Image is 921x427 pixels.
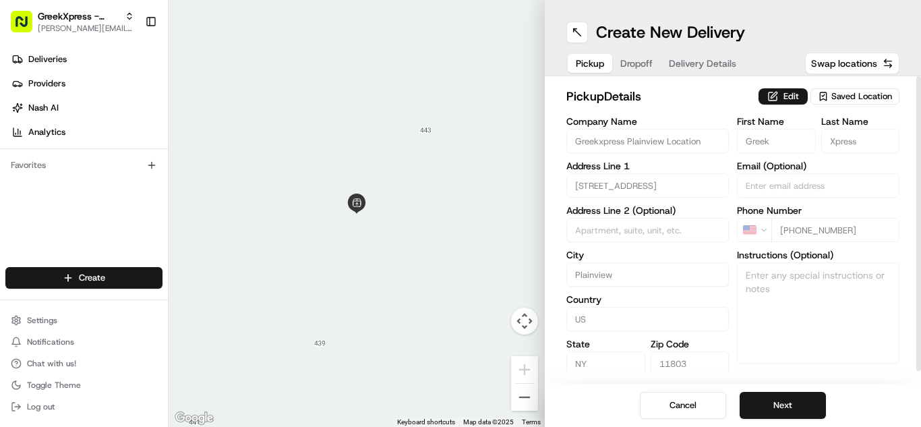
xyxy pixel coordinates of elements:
span: Settings [27,315,57,326]
span: [DATE] [109,209,136,220]
input: Enter state [566,351,645,376]
a: Deliveries [5,49,168,70]
p: Welcome 👋 [13,54,245,76]
span: Analytics [28,126,65,138]
button: Toggle Theme [5,376,162,395]
a: 📗Knowledge Base [8,260,109,284]
img: Regen Pajulas [13,196,35,218]
span: API Documentation [127,265,216,279]
button: [PERSON_NAME][EMAIL_ADDRESS][DOMAIN_NAME] [38,23,134,34]
button: Next [740,392,826,419]
span: Swap locations [811,57,877,70]
label: Advanced [737,372,780,385]
button: Saved Location [810,87,899,106]
label: First Name [737,117,816,126]
label: Address Line 1 [566,161,729,171]
span: Deliveries [28,53,67,65]
span: Chat with us! [27,358,76,369]
div: We're available if you need us! [46,142,171,153]
label: State [566,339,645,349]
input: Apartment, suite, unit, etc. [566,218,729,242]
button: Notifications [5,333,162,351]
label: Country [566,295,729,304]
a: 💻API Documentation [109,260,222,284]
h1: Create New Delivery [596,22,745,43]
label: Zip Code [651,339,730,349]
button: Zoom out [511,384,538,411]
input: Clear [35,87,222,101]
span: Notifications [27,337,74,347]
span: Pylon [134,298,163,308]
button: Start new chat [229,133,245,149]
a: Nash AI [5,97,168,119]
input: Enter company name [566,129,729,153]
input: Enter zip code [651,351,730,376]
label: Address Line 2 (Optional) [566,206,729,215]
div: Start new chat [46,129,221,142]
button: Edit [759,88,808,105]
div: 💻 [114,266,125,277]
span: Map data ©2025 [463,418,514,426]
span: Regen Pajulas [42,209,98,220]
span: Dropoff [620,57,653,70]
button: Keyboard shortcuts [397,418,455,427]
img: 1736555255976-a54dd68f-1ca7-489b-9aae-adbdc363a1c4 [27,210,38,221]
input: Enter address [566,173,729,198]
label: Company Name [566,117,729,126]
span: Delivery Details [669,57,736,70]
input: Enter country [566,307,729,331]
div: 📗 [13,266,24,277]
label: City [566,250,729,260]
span: Saved Location [831,90,892,103]
span: Providers [28,78,65,90]
button: Chat with us! [5,354,162,373]
button: Log out [5,397,162,416]
div: Favorites [5,154,162,176]
button: GreekXpress - Plainview [38,9,119,23]
a: Open this area in Google Maps (opens a new window) [172,409,216,427]
span: Create [79,272,105,284]
button: Swap locations [805,53,899,74]
input: Enter last name [821,129,900,153]
button: Advanced [737,372,899,385]
h2: pickup Details [566,87,750,106]
button: Create [5,267,162,289]
img: 1736555255976-a54dd68f-1ca7-489b-9aae-adbdc363a1c4 [13,129,38,153]
input: Enter email address [737,173,899,198]
button: Cancel [640,392,726,419]
span: Nash AI [28,102,59,114]
input: Enter city [566,262,729,287]
button: Settings [5,311,162,330]
span: Toggle Theme [27,380,81,391]
button: Map camera controls [511,308,538,335]
div: Past conversations [13,175,86,186]
input: Enter first name [737,129,816,153]
span: Log out [27,401,55,412]
span: Pickup [576,57,604,70]
a: Analytics [5,121,168,143]
label: Email (Optional) [737,161,899,171]
label: Instructions (Optional) [737,250,899,260]
a: Terms [522,418,541,426]
label: Last Name [821,117,900,126]
a: Providers [5,73,168,94]
input: Enter phone number [771,218,899,242]
span: Knowledge Base [27,265,103,279]
button: GreekXpress - Plainview[PERSON_NAME][EMAIL_ADDRESS][DOMAIN_NAME] [5,5,140,38]
button: Zoom in [511,356,538,383]
img: Google [172,409,216,427]
img: Nash [13,13,40,40]
span: • [101,209,106,220]
label: Phone Number [737,206,899,215]
button: See all [209,173,245,189]
a: Powered byPylon [95,297,163,308]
